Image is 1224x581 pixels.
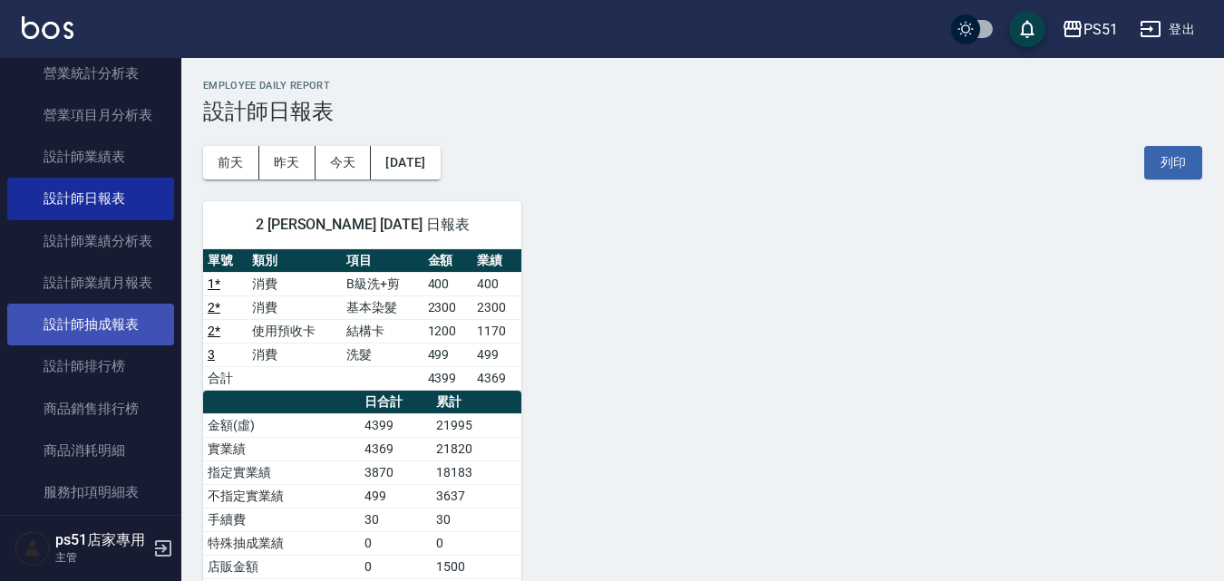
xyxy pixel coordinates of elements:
[1054,11,1125,48] button: PS51
[360,460,432,484] td: 3870
[55,531,148,549] h5: ps51店家專用
[203,80,1202,92] h2: Employee Daily Report
[472,319,521,343] td: 1170
[360,555,432,578] td: 0
[248,319,342,343] td: 使用預收卡
[22,16,73,39] img: Logo
[7,471,174,513] a: 服務扣項明細表
[203,508,360,531] td: 手續費
[472,249,521,273] th: 業績
[248,295,342,319] td: 消費
[423,272,472,295] td: 400
[423,366,472,390] td: 4399
[7,178,174,219] a: 設計師日報表
[203,555,360,578] td: 店販金額
[203,484,360,508] td: 不指定實業績
[1083,18,1118,41] div: PS51
[203,99,1202,124] h3: 設計師日報表
[432,508,521,531] td: 30
[203,437,360,460] td: 實業績
[1144,146,1202,179] button: 列印
[203,366,248,390] td: 合計
[203,531,360,555] td: 特殊抽成業績
[342,295,423,319] td: 基本染髮
[1009,11,1045,47] button: save
[423,343,472,366] td: 499
[203,249,248,273] th: 單號
[203,146,259,179] button: 前天
[432,460,521,484] td: 18183
[55,549,148,566] p: 主管
[432,437,521,460] td: 21820
[248,272,342,295] td: 消費
[472,295,521,319] td: 2300
[432,531,521,555] td: 0
[7,513,174,555] a: 單一服務項目查詢
[432,555,521,578] td: 1500
[423,295,472,319] td: 2300
[360,531,432,555] td: 0
[248,249,342,273] th: 類別
[1132,13,1202,46] button: 登出
[360,437,432,460] td: 4369
[472,366,521,390] td: 4369
[472,343,521,366] td: 499
[7,304,174,345] a: 設計師抽成報表
[15,530,51,566] img: Person
[360,484,432,508] td: 499
[360,413,432,437] td: 4399
[423,319,472,343] td: 1200
[432,413,521,437] td: 21995
[316,146,372,179] button: 今天
[203,249,521,391] table: a dense table
[342,272,423,295] td: B級洗+剪
[342,319,423,343] td: 結構卡
[472,272,521,295] td: 400
[7,430,174,471] a: 商品消耗明細
[432,484,521,508] td: 3637
[7,136,174,178] a: 設計師業績表
[423,249,472,273] th: 金額
[7,388,174,430] a: 商品銷售排行榜
[225,216,500,234] span: 2 [PERSON_NAME] [DATE] 日報表
[208,347,215,362] a: 3
[248,343,342,366] td: 消費
[360,391,432,414] th: 日合計
[7,262,174,304] a: 設計師業績月報表
[432,391,521,414] th: 累計
[7,345,174,387] a: 設計師排行榜
[259,146,316,179] button: 昨天
[342,249,423,273] th: 項目
[203,460,360,484] td: 指定實業績
[7,220,174,262] a: 設計師業績分析表
[371,146,440,179] button: [DATE]
[342,343,423,366] td: 洗髮
[360,508,432,531] td: 30
[203,413,360,437] td: 金額(虛)
[7,94,174,136] a: 營業項目月分析表
[7,53,174,94] a: 營業統計分析表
